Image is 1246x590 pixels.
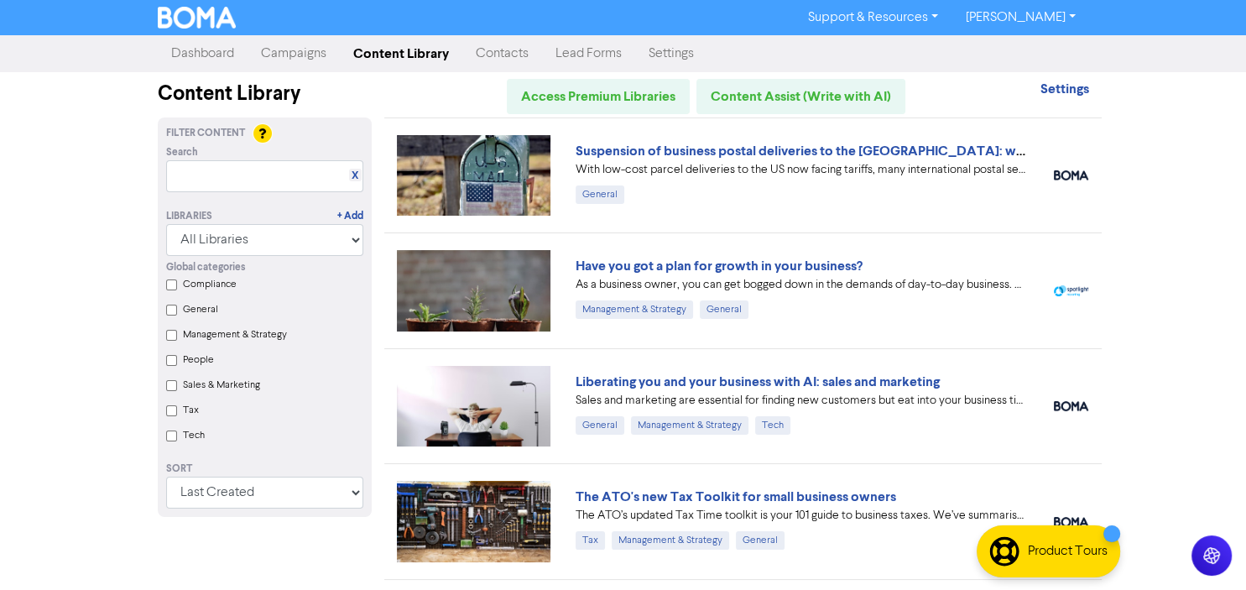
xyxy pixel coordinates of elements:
label: Tax [183,403,199,418]
a: Settings [1040,83,1088,97]
img: boma [1054,517,1088,527]
label: General [183,302,218,317]
a: X [352,170,358,182]
div: With low-cost parcel deliveries to the US now facing tariffs, many international postal services ... [576,161,1029,179]
div: Content Library [158,79,372,109]
a: Suspension of business postal deliveries to the [GEOGRAPHIC_DATA]: what options do you have? [576,143,1166,159]
a: The ATO's new Tax Toolkit for small business owners [576,488,896,505]
div: Management & Strategy [576,300,693,319]
a: Lead Forms [542,37,635,70]
div: General [576,185,624,204]
div: Tech [755,416,790,435]
div: Filter Content [166,126,363,141]
div: As a business owner, you can get bogged down in the demands of day-to-day business. We can help b... [576,276,1029,294]
div: General [576,416,624,435]
label: People [183,352,214,368]
div: Management & Strategy [612,531,729,550]
a: Content Assist (Write with AI) [696,79,905,114]
div: The ATO’s updated Tax Time toolkit is your 101 guide to business taxes. We’ve summarised the key ... [576,507,1029,525]
a: Settings [635,37,707,70]
div: Global categories [166,260,363,275]
label: Sales & Marketing [183,378,260,393]
a: Have you got a plan for growth in your business? [576,258,863,274]
div: Sort [166,462,363,477]
label: Compliance [183,277,237,292]
a: Campaigns [248,37,340,70]
a: Access Premium Libraries [507,79,690,114]
div: Management & Strategy [631,416,748,435]
a: Liberating you and your business with AI: sales and marketing [576,373,940,390]
a: + Add [337,209,363,224]
a: Support & Resources [795,4,951,31]
a: [PERSON_NAME] [951,4,1088,31]
div: General [736,531,785,550]
span: Search [166,145,198,160]
a: Contacts [462,37,542,70]
label: Management & Strategy [183,327,287,342]
div: Libraries [166,209,212,224]
a: Dashboard [158,37,248,70]
strong: Settings [1040,81,1088,97]
img: boma [1054,170,1088,180]
div: Sales and marketing are essential for finding new customers but eat into your business time. We e... [576,392,1029,410]
img: boma [1054,401,1088,411]
iframe: Chat Widget [1162,509,1246,590]
label: Tech [183,428,205,443]
div: Tax [576,531,605,550]
div: General [700,300,748,319]
img: spotlight [1054,285,1088,296]
a: Content Library [340,37,462,70]
img: BOMA Logo [158,7,237,29]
